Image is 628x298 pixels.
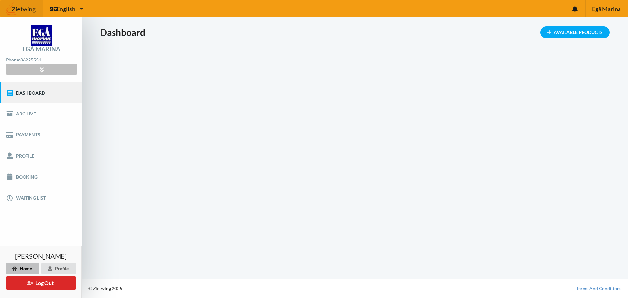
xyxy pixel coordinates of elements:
div: Egå Marina [23,46,60,52]
strong: 86225551 [20,57,41,62]
a: Terms And Conditions [576,285,621,292]
span: [PERSON_NAME] [15,253,67,259]
span: English [57,6,75,12]
div: Available Products [540,26,610,38]
div: Phone: [6,56,77,64]
div: Profile [41,263,76,274]
h1: Dashboard [100,26,610,38]
button: Log Out [6,276,76,290]
div: Home [6,263,39,274]
img: logo [31,25,52,46]
span: Egå Marina [592,6,621,12]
